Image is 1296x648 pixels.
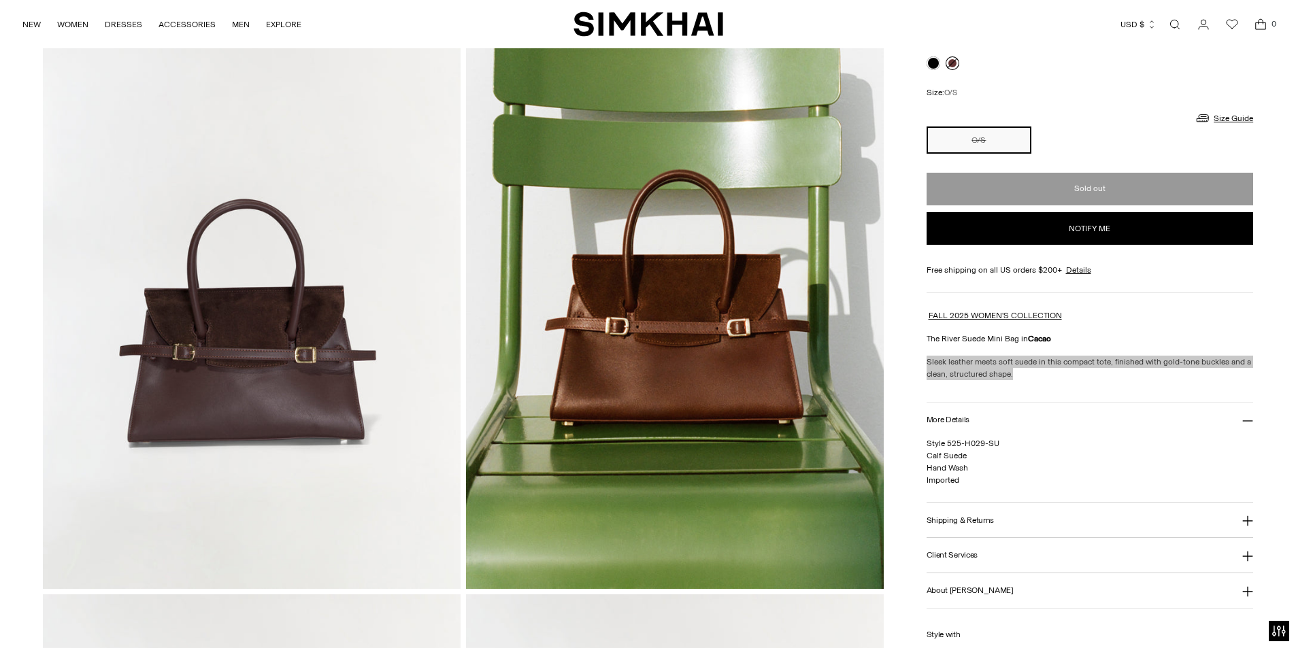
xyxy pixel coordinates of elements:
[1120,10,1157,39] button: USD $
[927,538,1254,573] button: Client Services
[927,126,1032,154] button: O/S
[927,264,1254,276] div: Free shipping on all US orders $200+
[927,212,1254,245] button: Notify me
[944,88,957,97] span: O/S
[1267,18,1280,30] span: 0
[927,356,1254,380] p: Sleek leather meets soft suede in this compact tote, finished with gold-tone buckles and a clean,...
[927,573,1254,608] button: About [PERSON_NAME]
[927,403,1254,437] button: More Details
[22,10,41,39] a: NEW
[929,311,1062,320] a: FALL 2025 WOMEN'S COLLECTION
[927,630,1254,639] h6: Style with
[105,10,142,39] a: DRESSES
[57,10,88,39] a: WOMEN
[927,503,1254,538] button: Shipping & Returns
[1066,264,1091,276] a: Details
[1028,334,1051,343] strong: Cacao
[927,586,1014,595] h3: About [PERSON_NAME]
[159,10,216,39] a: ACCESSORIES
[927,332,1254,345] p: The River Suede Mini Bag in
[927,439,999,485] span: Style 525-H029-SU Calf Suede Hand Wash Imported
[1218,11,1246,38] a: Wishlist
[1190,11,1217,38] a: Go to the account page
[1247,11,1274,38] a: Open cart modal
[11,596,137,637] iframe: Sign Up via Text for Offers
[927,415,969,424] h3: More Details
[574,11,723,37] a: SIMKHAI
[1195,109,1253,126] a: Size Guide
[927,516,995,525] h3: Shipping & Returns
[266,10,301,39] a: EXPLORE
[927,551,978,560] h3: Client Services
[927,86,957,99] label: Size:
[232,10,250,39] a: MEN
[1161,11,1189,38] a: Open search modal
